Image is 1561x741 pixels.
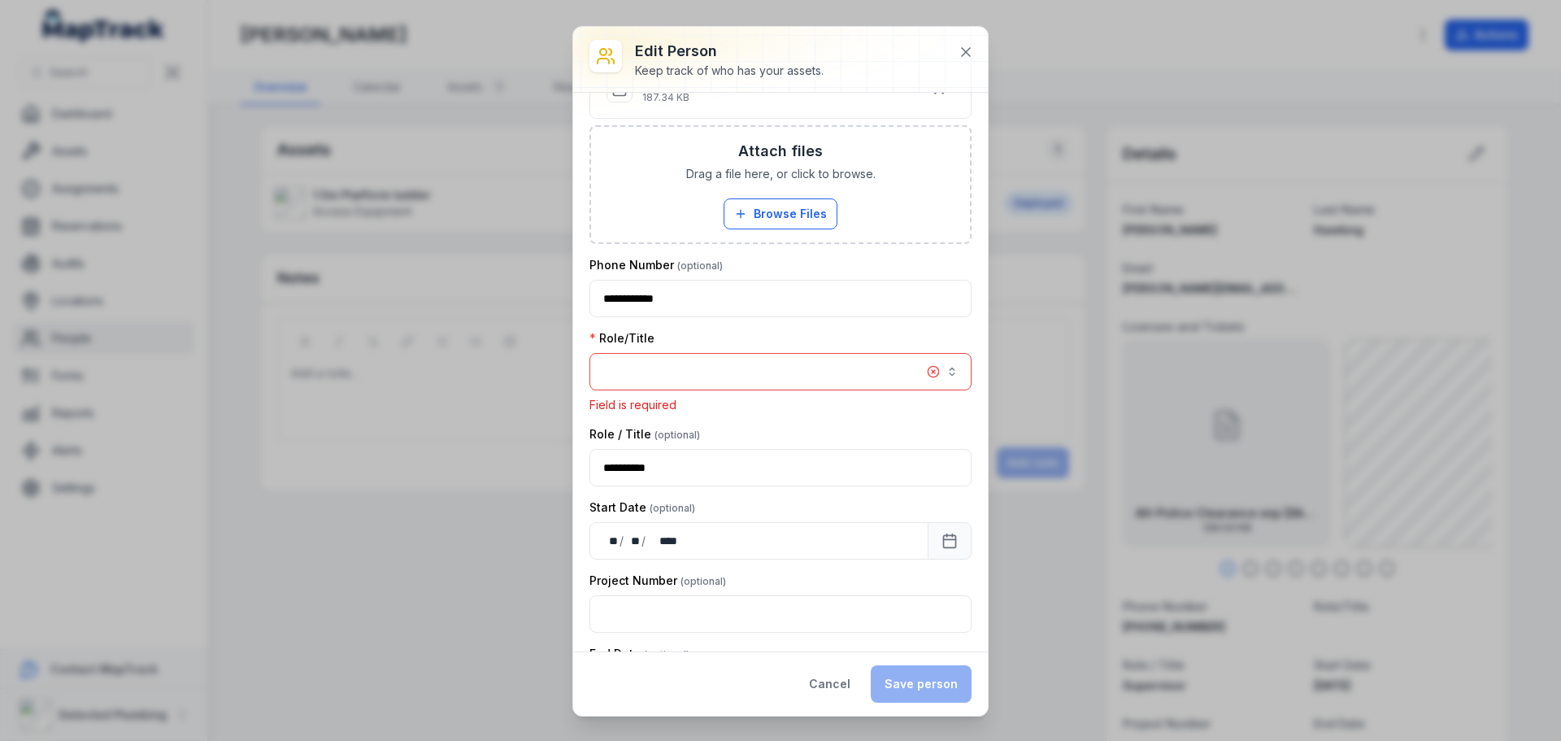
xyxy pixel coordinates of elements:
div: year, [647,533,678,549]
label: Role / Title [589,426,700,442]
h3: Edit person [635,40,824,63]
button: Cancel [795,665,864,703]
h3: Attach files [738,140,823,163]
span: Drag a file here, or click to browse. [686,166,876,182]
div: month, [625,533,641,549]
p: 187.34 KB [642,91,904,104]
div: / [620,533,625,549]
div: / [641,533,647,549]
label: End Date [589,646,689,662]
div: day, [603,533,620,549]
label: Project Number [589,573,726,589]
label: Phone Number [589,257,723,273]
label: Role/Title [589,330,654,347]
button: Calendar [928,522,972,560]
p: Field is required [589,397,972,413]
div: Keep track of who has your assets. [635,63,824,79]
button: Browse Files [724,198,837,229]
label: Start Date [589,499,695,516]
